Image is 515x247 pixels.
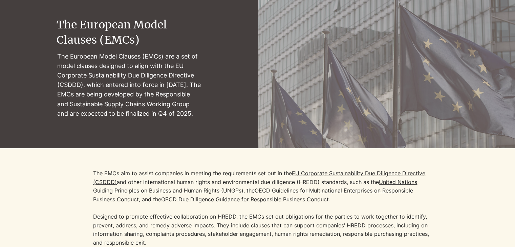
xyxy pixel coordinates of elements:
span: The European Model Clauses (EMCs) [57,18,167,47]
p: The EMCs aim to assist companies in meeting the requirements set out in the and other internation... [93,169,432,247]
p: The European Model Clauses (EMCs) are a set of model clauses designed to align with the EU Corpor... [57,52,201,118]
a: EU Corporate Sustainability Due Diligence Directive (CSDDD) [93,170,425,185]
a: OECD Due Diligence Guidance for Responsible Business Conduct. [161,196,330,203]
